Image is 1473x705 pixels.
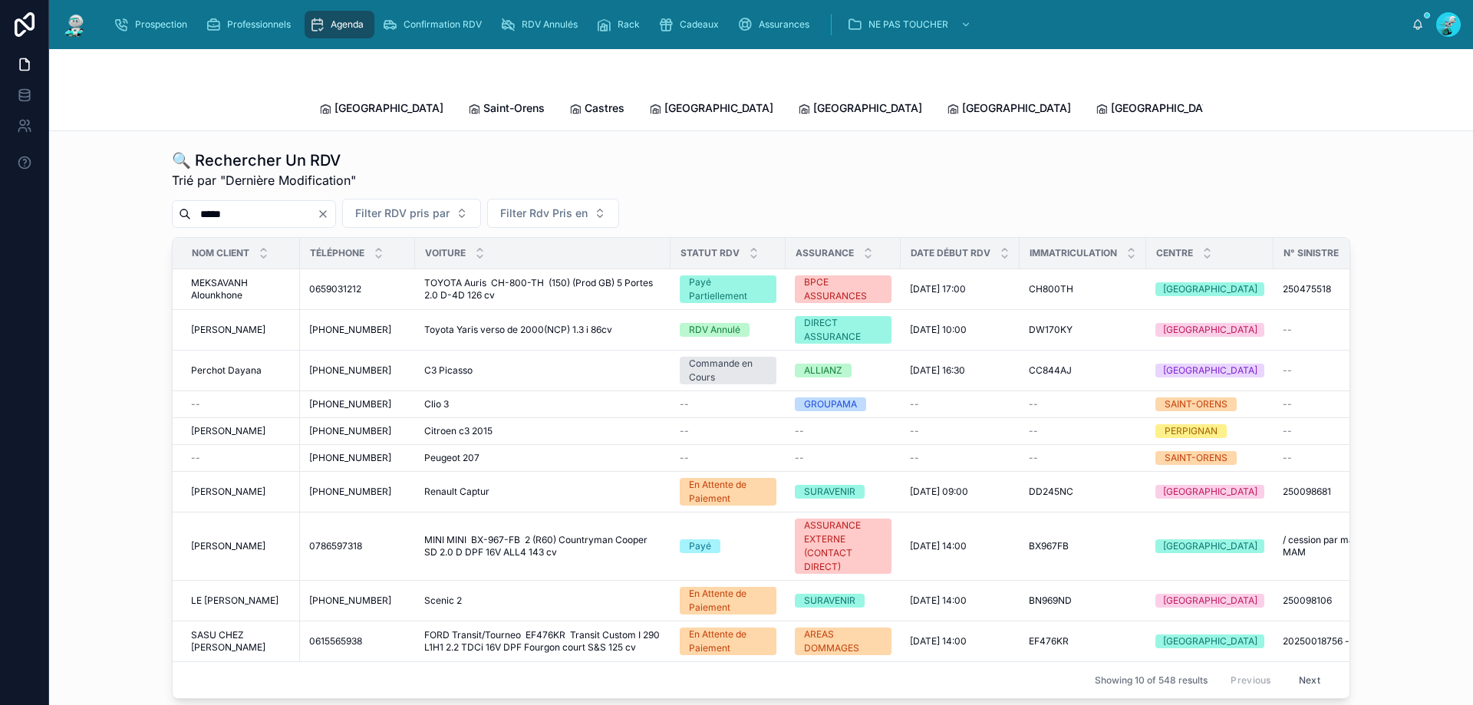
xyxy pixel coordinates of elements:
[689,478,767,506] div: En Attente de Paiement
[795,594,891,608] a: SURAVENIR
[1029,540,1137,552] a: BX967FB
[424,452,479,464] span: Peugeot 207
[689,357,767,384] div: Commande en Cours
[424,486,489,498] span: Renault Captur
[1155,485,1264,499] a: [GEOGRAPHIC_DATA]
[1029,283,1073,295] span: CH800TH
[804,397,857,411] div: GROUPAMA
[733,11,820,38] a: Assurances
[910,540,967,552] span: [DATE] 14:00
[424,629,661,654] a: FORD Transit/Tourneo EF476KR Transit Custom I 290 L1H1 2.2 TDCi 16V DPF Fourgon court S&S 125 cv
[191,398,291,410] a: --
[309,398,406,410] a: [PHONE_NUMBER]
[1029,364,1072,377] span: CC844AJ
[1283,635,1392,647] a: 20250018756 - grêle
[795,425,891,437] a: --
[1283,364,1292,377] span: --
[1283,452,1292,464] span: --
[1029,452,1137,464] a: --
[910,324,1010,336] a: [DATE] 10:00
[795,452,891,464] a: --
[172,150,356,171] h1: 🔍 Rechercher Un RDV
[424,324,661,336] a: Toyota Yaris verso de 2000(NCP) 1.3 i 86cv
[1165,397,1227,411] div: SAINT-ORENS
[1096,94,1220,125] a: [GEOGRAPHIC_DATA]
[804,364,842,377] div: ALLIANZ
[191,595,278,607] span: LE [PERSON_NAME]
[1283,534,1392,558] span: / cession par mail ASSU MAM
[680,539,776,553] a: Payé
[309,635,362,647] span: 0615565938
[1283,398,1292,410] span: --
[191,540,291,552] a: [PERSON_NAME]
[1283,283,1392,295] a: 250475518
[1156,247,1193,259] span: Centre
[842,11,979,38] a: NE PAS TOUCHER
[500,206,588,221] span: Filter Rdv Pris en
[680,357,776,384] a: Commande en Cours
[424,364,473,377] span: C3 Picasso
[1163,539,1257,553] div: [GEOGRAPHIC_DATA]
[1029,425,1038,437] span: --
[309,425,391,437] span: [PHONE_NUMBER]
[305,11,374,38] a: Agenda
[796,247,854,259] span: Assurance
[1283,324,1392,336] a: --
[191,629,291,654] span: SASU CHEZ [PERSON_NAME]
[804,316,882,344] div: DIRECT ASSURANCE
[191,452,291,464] a: --
[1284,247,1339,259] span: N° Sinistre
[424,324,612,336] span: Toyota Yaris verso de 2000(NCP) 1.3 i 86cv
[680,425,776,437] a: --
[804,275,882,303] div: BPCE ASSURANCES
[424,425,661,437] a: Citroen c3 2015
[1165,424,1218,438] div: PERPIGNAN
[1029,364,1137,377] a: CC844AJ
[1283,425,1392,437] a: --
[680,247,740,259] span: Statut RDV
[910,452,1010,464] a: --
[1283,486,1331,498] span: 250098681
[191,398,200,410] span: --
[795,397,891,411] a: GROUPAMA
[795,452,804,464] span: --
[424,277,661,301] a: TOYOTA Auris CH-800-TH (150) (Prod GB) 5 Portes 2.0 D-4D 126 cv
[1029,324,1137,336] a: DW170KY
[804,485,855,499] div: SURAVENIR
[1095,674,1208,687] span: Showing 10 of 548 results
[424,534,661,558] span: MINI MINI BX-967-FB 2 (R60) Countryman Cooper SD 2.0 D DPF 16V ALL4 143 cv
[201,11,302,38] a: Professionnels
[191,486,265,498] span: [PERSON_NAME]
[947,94,1071,125] a: [GEOGRAPHIC_DATA]
[910,324,967,336] span: [DATE] 10:00
[1283,486,1392,498] a: 250098681
[1283,425,1292,437] span: --
[569,94,624,125] a: Castres
[309,425,406,437] a: [PHONE_NUMBER]
[342,199,481,228] button: Select Button
[334,100,443,116] span: [GEOGRAPHIC_DATA]
[309,595,406,607] a: [PHONE_NUMBER]
[310,247,364,259] span: Téléphone
[191,486,291,498] a: [PERSON_NAME]
[798,94,922,125] a: [GEOGRAPHIC_DATA]
[355,206,450,221] span: Filter RDV pris par
[1029,635,1137,647] a: EF476KR
[1029,324,1073,336] span: DW170KY
[1155,594,1264,608] a: [GEOGRAPHIC_DATA]
[795,275,891,303] a: BPCE ASSURANCES
[1029,540,1069,552] span: BX967FB
[468,94,545,125] a: Saint-Orens
[910,635,967,647] span: [DATE] 14:00
[1283,635,1374,647] span: 20250018756 - grêle
[309,324,391,336] span: [PHONE_NUMBER]
[664,100,773,116] span: [GEOGRAPHIC_DATA]
[1283,595,1332,607] span: 250098106
[1029,425,1137,437] a: --
[424,595,462,607] span: Scenic 2
[1163,323,1257,337] div: [GEOGRAPHIC_DATA]
[680,323,776,337] a: RDV Annulé
[309,364,406,377] a: [PHONE_NUMBER]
